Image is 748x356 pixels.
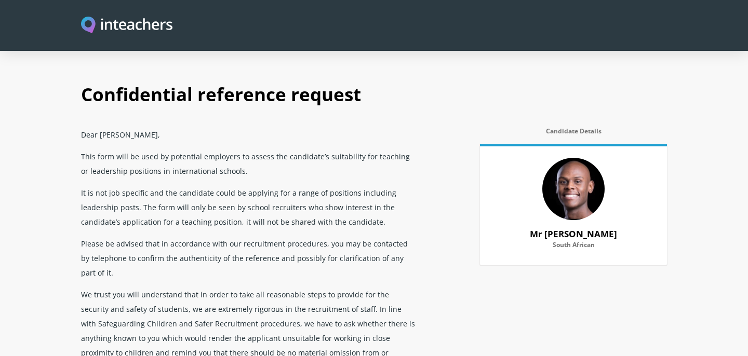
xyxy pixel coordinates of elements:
[530,228,617,240] strong: Mr [PERSON_NAME]
[81,145,418,182] p: This form will be used by potential employers to assess the candidate’s suitability for teaching ...
[492,241,654,255] label: South African
[81,17,172,35] a: Visit this site's homepage
[480,128,667,141] label: Candidate Details
[81,182,418,232] p: It is not job specific and the candidate could be applying for a range of positions including lea...
[81,232,418,283] p: Please be advised that in accordance with our recruitment procedures, you may be contacted by tel...
[81,124,418,145] p: Dear [PERSON_NAME],
[542,158,605,220] img: 79652
[81,73,667,124] h1: Confidential reference request
[81,17,172,35] img: Inteachers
